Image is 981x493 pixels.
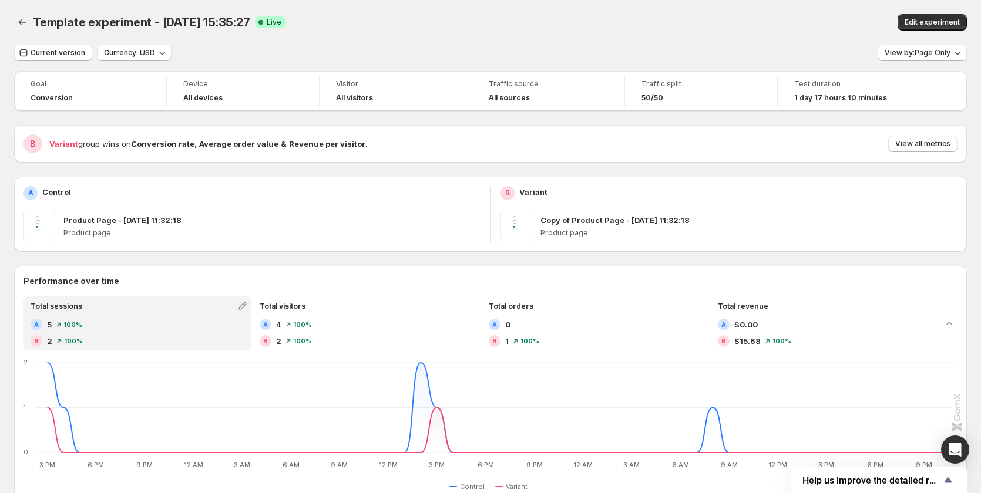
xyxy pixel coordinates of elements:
h2: A [34,321,39,328]
strong: Average order value [199,139,278,148]
h2: B [34,337,39,345]
span: Traffic source [489,79,608,89]
text: 9 PM [136,461,153,469]
text: 3 PM [429,461,445,469]
span: Traffic split [641,79,761,89]
span: Help us improve the detailed report for A/B campaigns [802,475,941,486]
h2: B [505,188,510,198]
span: Goal [31,79,150,89]
span: 2 [276,335,281,347]
span: 0 [505,319,510,330]
span: 100 % [772,337,791,345]
strong: & [281,139,287,148]
text: 12 PM [768,461,787,469]
p: Product page [540,228,958,238]
span: 1 [505,335,509,347]
text: 9 AM [331,461,348,469]
img: Copy of Product Page - Aug 22, 11:32:18 [500,210,533,242]
span: Total visitors [260,302,305,310]
h2: A [492,321,497,328]
strong: Revenue per visitor [289,139,365,148]
strong: Conversion rate [131,139,194,148]
span: Template experiment - [DATE] 15:35:27 [33,15,250,29]
span: group wins on . [49,139,367,148]
span: Total revenue [718,302,768,310]
div: Open Intercom Messenger [941,435,969,464]
h4: All visitors [336,93,373,103]
span: View all metrics [895,139,950,148]
span: Conversion [31,93,73,103]
span: 100 % [520,337,539,345]
h4: All sources [489,93,530,103]
span: 100 % [64,337,83,345]
span: $15.68 [734,335,761,347]
span: Visitor [336,79,455,89]
p: Product page [63,228,481,238]
h4: All devices [183,93,223,103]
text: 12 AM [573,461,593,469]
text: 12 AM [184,461,203,469]
text: 3 AM [234,461,250,469]
h2: B [721,337,726,345]
p: Product Page - [DATE] 11:32:18 [63,214,182,226]
text: 9 PM [526,461,543,469]
span: Variant [49,139,78,148]
button: View all metrics [888,136,958,152]
span: 5 [47,319,52,330]
span: 2 [47,335,52,347]
span: Variant [506,482,528,491]
text: 3 AM [623,461,640,469]
span: Total sessions [31,302,82,310]
a: Test duration1 day 17 hours 10 minutes [794,78,914,104]
h2: A [263,321,268,328]
span: 100 % [63,321,82,328]
a: Traffic sourceAll sources [489,78,608,104]
button: View by:Page Only [878,45,967,61]
img: Product Page - Aug 22, 11:32:18 [23,210,56,242]
text: 6 PM [88,461,104,469]
text: 6 AM [672,461,689,469]
p: Control [42,186,71,198]
text: 9 AM [721,461,738,469]
span: 100 % [293,337,312,345]
button: Currency: USD [97,45,172,61]
text: 6 PM [867,461,883,469]
span: Live [267,18,281,27]
span: Total orders [489,302,533,310]
h2: B [492,337,497,345]
text: 2 [23,358,28,366]
button: Collapse chart [941,315,958,332]
span: 100 % [293,321,312,328]
h2: B [263,337,268,345]
span: 50/50 [641,93,663,103]
button: Back [14,14,31,31]
button: Edit experiment [898,14,967,31]
strong: , [194,139,197,148]
a: Traffic split50/50 [641,78,761,104]
span: View by: Page Only [885,48,950,58]
h2: Performance over time [23,275,958,287]
a: VisitorAll visitors [336,78,455,104]
button: Show survey - Help us improve the detailed report for A/B campaigns [802,473,955,487]
text: 6 AM [283,461,300,469]
h2: A [721,321,726,328]
p: Copy of Product Page - [DATE] 11:32:18 [540,214,690,226]
text: 1 [23,403,26,411]
h2: B [30,138,36,150]
text: 12 PM [379,461,398,469]
text: 3 PM [818,461,834,469]
span: Device [183,79,303,89]
span: Currency: USD [104,48,155,58]
p: Variant [519,186,547,198]
text: 3 PM [39,461,55,469]
button: Current version [14,45,92,61]
span: 4 [276,319,281,330]
span: Test duration [794,79,914,89]
text: 6 PM [478,461,494,469]
span: Control [460,482,485,491]
text: 0 [23,448,28,456]
span: $0.00 [734,319,758,330]
a: GoalConversion [31,78,150,104]
span: Edit experiment [905,18,960,27]
span: Current version [31,48,85,58]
